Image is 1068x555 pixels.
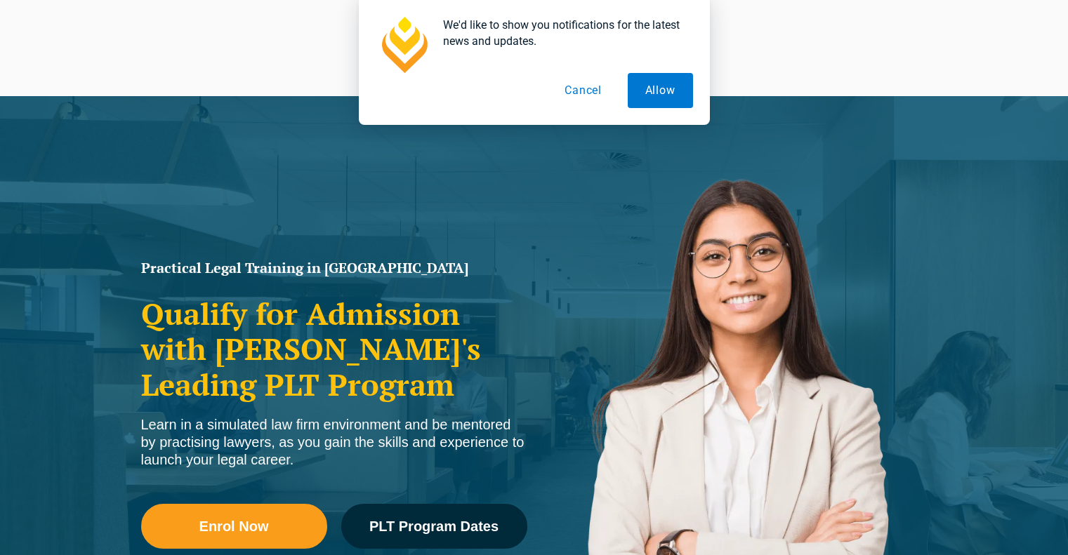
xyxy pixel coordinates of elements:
[141,296,527,402] h2: Qualify for Admission with [PERSON_NAME]'s Leading PLT Program
[141,261,527,275] h1: Practical Legal Training in [GEOGRAPHIC_DATA]
[341,504,527,549] a: PLT Program Dates
[432,17,693,49] div: We'd like to show you notifications for the latest news and updates.
[547,73,619,108] button: Cancel
[141,504,327,549] a: Enrol Now
[199,519,269,533] span: Enrol Now
[376,17,432,73] img: notification icon
[369,519,499,533] span: PLT Program Dates
[628,73,693,108] button: Allow
[141,416,527,469] div: Learn in a simulated law firm environment and be mentored by practising lawyers, as you gain the ...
